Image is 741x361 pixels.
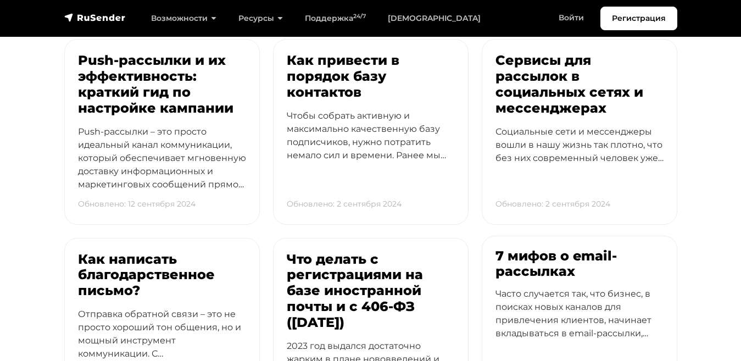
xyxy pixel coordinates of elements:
[377,7,492,30] a: [DEMOGRAPHIC_DATA]
[600,7,677,30] a: Регистрация
[287,193,402,215] p: Обновлено: 2 сентября 2024
[287,109,455,182] p: Чтобы собрать активную и максимально качественную базу подписчиков, нужно потратить немало сил и ...
[273,39,469,224] a: Как привести в порядок базу контактов Чтобы собрать активную и максимально качественную базу подп...
[64,12,126,23] img: RuSender
[353,13,366,20] sup: 24/7
[495,248,664,280] h3: 7 мифов о email-рассылках
[78,252,246,299] h3: Как написать благодарственное письмо?
[495,193,610,215] p: Обновлено: 2 сентября 2024
[548,7,595,29] a: Войти
[287,252,455,331] h3: Что делать с регистрациями на базе иностранной почты и с 406-ФЗ ([DATE])
[78,193,196,215] p: Обновлено: 12 сентября 2024
[294,7,377,30] a: Поддержка24/7
[227,7,294,30] a: Ресурсы
[482,39,677,224] a: Сервисы для рассылок в социальных сетях и мессенджерах Социальные сети и мессенджеры вошли в нашу...
[64,39,260,224] a: Push-рассылки и их эффективность: краткий гид по настройке кампании Push-рассылки – это просто ид...
[287,53,455,100] h3: Как привести в порядок базу контактов
[78,125,246,211] p: Push-рассылки – это просто идеальный канал коммуникации, который обеспечивает мгновенную доставку...
[495,125,664,185] p: Социальные сети и мессенджеры вошли в нашу жизнь так плотно, что без них современный человек уже…
[78,53,246,116] h3: Push-рассылки и их эффективность: краткий гид по настройке кампании
[495,287,664,360] p: Часто случается так, что бизнес, в поисках новых каналов для привлечения клиентов, начинает вклад...
[140,7,227,30] a: Возможности
[495,53,664,116] h3: Сервисы для рассылок в социальных сетях и мессенджерах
